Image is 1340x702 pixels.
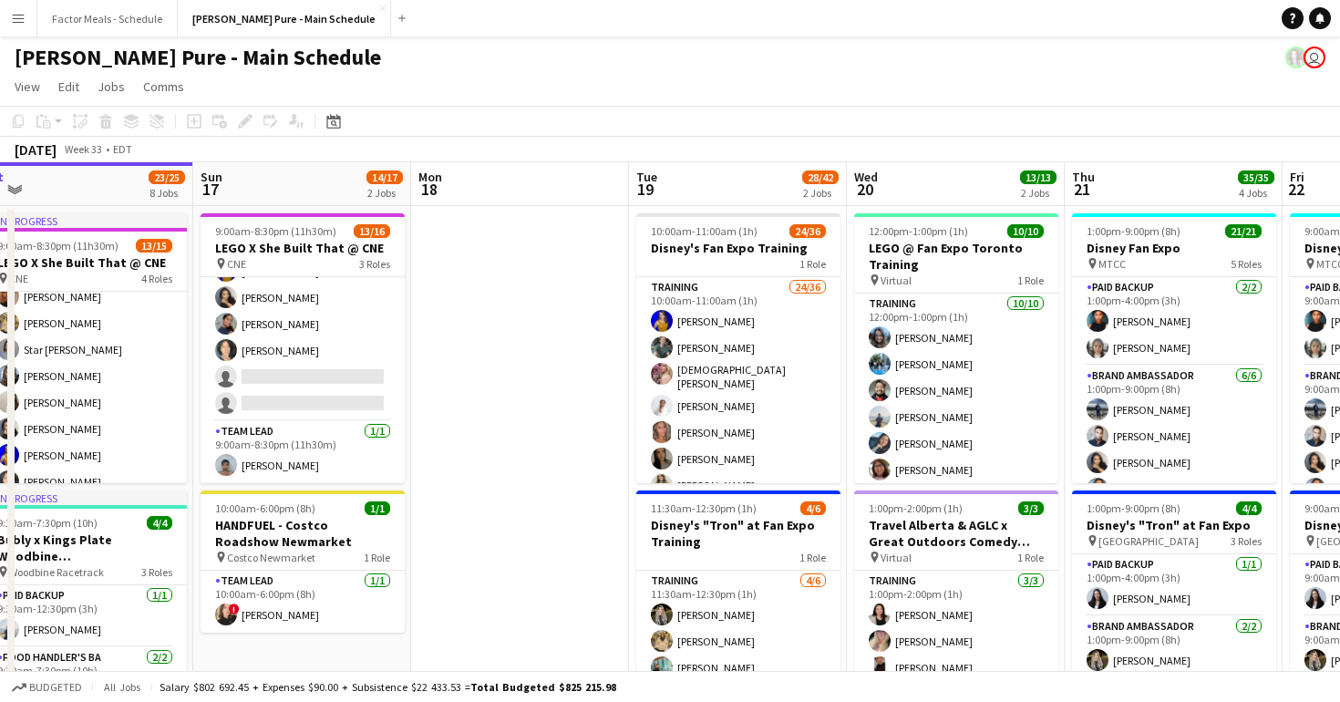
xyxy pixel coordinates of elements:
span: 21/21 [1225,224,1262,238]
h3: Disney Fan Expo [1072,240,1276,256]
span: 10:00am-11:00am (1h) [651,224,758,238]
div: 2 Jobs [367,186,402,200]
span: 22 [1287,179,1304,200]
span: Sun [201,169,222,185]
span: 12:00pm-1:00pm (1h) [869,224,968,238]
span: 1 Role [799,257,826,271]
span: 35/35 [1238,170,1274,184]
button: [PERSON_NAME] Pure - Main Schedule [178,1,391,36]
span: 1:00pm-9:00pm (8h) [1087,501,1180,515]
span: 13/16 [354,224,390,238]
span: Virtual [881,551,912,564]
app-job-card: 12:00pm-1:00pm (1h)10/10LEGO @ Fan Expo Toronto Training Virtual1 RoleTraining10/1012:00pm-1:00pm... [854,213,1058,483]
span: 5 Roles [1231,257,1262,271]
div: [DATE] [15,140,57,159]
div: EDT [113,142,132,156]
button: Factor Meals - Schedule [37,1,178,36]
a: Edit [51,75,87,98]
span: 13/13 [1020,170,1057,184]
span: Thu [1072,169,1095,185]
span: 1:00pm-9:00pm (8h) [1087,224,1180,238]
span: [GEOGRAPHIC_DATA] [1098,534,1199,548]
h3: Disney's Fan Expo Training [636,240,840,256]
span: 4/4 [147,516,172,530]
span: 10/10 [1007,224,1044,238]
span: CNE [9,272,28,285]
span: 24/36 [789,224,826,238]
span: View [15,78,40,95]
span: 18 [416,179,442,200]
span: 11:30am-12:30pm (1h) [651,501,757,515]
div: Salary $802 692.45 + Expenses $90.00 + Subsistence $22 433.53 = [160,680,616,694]
app-card-role: Team Lead1/110:00am-6:00pm (8h)![PERSON_NAME] [201,571,405,633]
app-user-avatar: Ashleigh Rains [1285,46,1307,68]
span: 17 [198,179,222,200]
app-job-card: 10:00am-11:00am (1h)24/36Disney's Fan Expo Training1 RoleTraining24/3610:00am-11:00am (1h)[PERSON... [636,213,840,483]
app-job-card: 1:00pm-9:00pm (8h)21/21Disney Fan Expo MTCC5 RolesPaid Backup2/21:00pm-4:00pm (3h)[PERSON_NAME][P... [1072,213,1276,483]
div: 4 Jobs [1239,186,1273,200]
span: MTCC [1098,257,1126,271]
h1: [PERSON_NAME] Pure - Main Schedule [15,44,381,71]
span: Mon [418,169,442,185]
span: Wed [854,169,878,185]
span: 19 [634,179,657,200]
button: Budgeted [9,677,85,697]
span: 1 Role [799,551,826,564]
app-card-role: Paid Backup1/11:00pm-4:00pm (3h)[PERSON_NAME] [1072,554,1276,616]
span: Woodbine Racetrack [9,565,104,579]
span: 1:00pm-2:00pm (1h) [869,501,963,515]
span: All jobs [100,680,144,694]
span: 21 [1069,179,1095,200]
app-card-role: Paid Backup2/21:00pm-4:00pm (3h)[PERSON_NAME][PERSON_NAME] [1072,277,1276,366]
span: Edit [58,78,79,95]
app-card-role: Team Lead1/19:00am-8:30pm (11h30m)[PERSON_NAME] [201,421,405,483]
span: CNE [227,257,246,271]
span: 20 [851,179,878,200]
h3: HANDFUEL - Costco Roadshow Newmarket [201,517,405,550]
span: Virtual [881,274,912,287]
a: Jobs [90,75,132,98]
span: 4 Roles [141,272,172,285]
span: 1/1 [365,501,390,515]
app-card-role: Training3/31:00pm-2:00pm (1h)[PERSON_NAME][PERSON_NAME][PERSON_NAME] [854,571,1058,686]
span: Tue [636,169,657,185]
span: 14/17 [366,170,403,184]
h3: Disney's "Tron" at Fan Expo [1072,517,1276,533]
span: 1 Role [1017,551,1044,564]
div: 2 Jobs [803,186,838,200]
div: 2 Jobs [1021,186,1056,200]
h3: LEGO X She Built That @ CNE [201,240,405,256]
span: 23/25 [149,170,185,184]
app-card-role: Brand Ambassador6/61:00pm-9:00pm (8h)[PERSON_NAME][PERSON_NAME][PERSON_NAME][PERSON_NAME] [1072,366,1276,560]
span: 10:00am-6:00pm (8h) [215,501,315,515]
span: Fri [1290,169,1304,185]
h3: Disney's "Tron" at Fan Expo Training [636,517,840,550]
span: 3 Roles [141,565,172,579]
h3: Travel Alberta & AGLC x Great Outdoors Comedy Festival Training [854,517,1058,550]
span: Jobs [98,78,125,95]
app-job-card: 9:00am-8:30pm (11h30m)13/16LEGO X She Built That @ CNE CNE3 Roles[PERSON_NAME][PERSON_NAME][PERSO... [201,213,405,483]
span: 4/4 [1236,501,1262,515]
span: 28/42 [802,170,839,184]
span: 4/6 [800,501,826,515]
span: 13/15 [136,239,172,253]
app-user-avatar: Tifany Scifo [1304,46,1325,68]
span: 3/3 [1018,501,1044,515]
app-job-card: 10:00am-6:00pm (8h)1/1HANDFUEL - Costco Roadshow Newmarket Costco Newmarket1 RoleTeam Lead1/110:0... [201,490,405,633]
span: Week 33 [60,142,106,156]
span: 3 Roles [359,257,390,271]
span: 3 Roles [1231,534,1262,548]
span: Comms [143,78,184,95]
div: 8 Jobs [149,186,184,200]
span: 9:00am-8:30pm (11h30m) [215,224,336,238]
span: Total Budgeted $825 215.98 [470,680,616,694]
span: 1 Role [1017,274,1044,287]
app-job-card: 1:00pm-2:00pm (1h)3/3Travel Alberta & AGLC x Great Outdoors Comedy Festival Training Virtual1 Rol... [854,490,1058,686]
a: Comms [136,75,191,98]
